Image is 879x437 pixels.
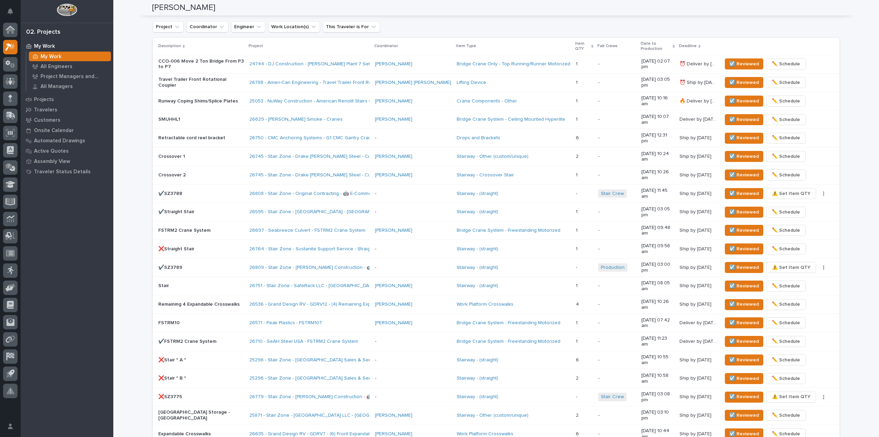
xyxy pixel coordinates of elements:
a: Work Platform Crosswalks [457,302,513,307]
tr: Retractable cord reel bracket26750 - CMC Anchoring Systems - G1 CMC Gantry Cranes -Drops and Brac... [153,129,840,148]
span: ✏️ Schedule [772,78,800,87]
button: ✏️ Schedule [766,114,806,125]
p: - [598,283,636,289]
p: SMUHHL1 [158,117,244,122]
a: Active Quotes [21,146,113,156]
span: ☑️ Reviewed [729,78,759,87]
span: ☑️ Reviewed [729,60,759,68]
tr: ✔️FSTRM2 Crane System26710 - SeAH Steel USA - FSTRM2 Crane System -Bridge Crane System - Freestan... [153,332,840,351]
p: Ship by [DATE] [680,171,713,178]
span: ✏️ Schedule [772,171,800,179]
button: ☑️ Reviewed [725,299,763,310]
p: 6 [576,134,580,141]
span: ✏️ Schedule [772,337,800,346]
p: - [598,154,636,160]
span: ☑️ Reviewed [729,319,759,327]
span: ✏️ Schedule [772,319,800,327]
a: Assembly View [21,156,113,166]
p: ⏰ Deliver by [DATE] [680,60,718,67]
span: ☑️ Reviewed [729,97,759,105]
a: [PERSON_NAME] [375,413,412,418]
a: 26788 - Ameri-Can Engineering - Travel Trailer Front Rotational Coupler [249,80,407,86]
button: Notifications [3,4,18,19]
button: ☑️ Reviewed [725,133,763,144]
p: - [375,394,451,400]
p: - [598,246,636,252]
p: Deliver by [DATE] [680,115,718,122]
p: Ship by [DATE] [680,189,713,197]
button: ☑️ Reviewed [725,151,763,162]
p: - [576,189,579,197]
button: ⚠️ Set Item QTY [766,188,816,199]
span: ✏️ Schedule [772,411,800,419]
tr: Crossover 226745 - Stair Zone - Drake [PERSON_NAME] Steel - Custom Crossovers [PERSON_NAME] Stair... [153,166,840,184]
p: Active Quotes [34,148,69,154]
a: 26745 - Stair Zone - Drake [PERSON_NAME] Steel - Custom Crossovers [249,172,409,178]
button: ✏️ Schedule [766,58,806,69]
p: - [375,209,451,215]
a: Stairway - (straight) [457,375,498,381]
p: 1 [576,78,579,86]
button: ☑️ Reviewed [725,96,763,107]
p: 1 [576,245,579,252]
tr: Travel Trailer Front Rotational Coupler26788 - Ameri-Can Engineering - Travel Trailer Front Rotat... [153,73,840,92]
button: ☑️ Reviewed [725,262,763,273]
tr: ❌Stair " A "25296 - Stair Zone - [GEOGRAPHIC_DATA] Sales & Service - [GEOGRAPHIC_DATA] Fire Train... [153,351,840,369]
p: Crossover 1 [158,154,244,160]
button: ✏️ Schedule [766,170,806,181]
p: Ship by [DATE] [680,393,713,400]
p: - [598,61,636,67]
button: This Traveler is For [323,21,380,32]
button: ☑️ Reviewed [725,114,763,125]
a: Onsite Calendar [21,125,113,135]
p: [DATE] 03:10 pm [641,409,674,421]
a: 26751 - Stair Zone - SafeRack LLC - [GEOGRAPHIC_DATA] [249,283,376,289]
tr: ❌SZ377526779 - Stair Zone - [PERSON_NAME] Construction - 🤖 E-Commerce Stair Order -Stairway - (st... [153,388,840,406]
button: Project [153,21,184,32]
p: - [598,98,636,104]
p: 1 [576,115,579,122]
button: ✏️ Schedule [766,373,806,384]
a: [PERSON_NAME] [375,154,412,160]
tr: ❌Stair " B "25296 - Stair Zone - [GEOGRAPHIC_DATA] Sales & Service - [GEOGRAPHIC_DATA] Fire Train... [153,369,840,388]
p: CCO-006 Move 2 Ton Bridge From P3 to P7 [158,58,244,70]
p: - [598,339,636,345]
span: ☑️ Reviewed [729,356,759,364]
a: 25296 - Stair Zone - [GEOGRAPHIC_DATA] Sales & Service - [GEOGRAPHIC_DATA] Fire Training Cent [249,375,471,381]
p: Ship by [DATE] [680,263,713,271]
span: ✏️ Schedule [772,282,800,290]
p: 6 [576,356,580,363]
a: Stairway - Crossover Stair [457,172,514,178]
button: Engineer [231,21,265,32]
p: - [598,302,636,307]
p: 1 [576,97,579,104]
tr: CCO-006 Move 2 Ton Bridge From P3 to P724744 - DJ Construction - [PERSON_NAME] Plant 7 Setup [PER... [153,55,840,74]
p: ✔️SZ3788 [158,191,244,197]
a: 26710 - SeAH Steel USA - FSTRM2 Crane System [249,339,358,345]
button: ✏️ Schedule [766,77,806,88]
button: ☑️ Reviewed [725,207,763,218]
a: 25871 - Stair Zone - [GEOGRAPHIC_DATA] LLC - [GEOGRAPHIC_DATA] Storage - [GEOGRAPHIC_DATA] [249,413,473,418]
a: Stairway - (straight) [457,394,498,400]
p: My Work [34,43,55,50]
p: ❌Stair " B " [158,375,244,381]
p: - [598,80,636,86]
button: ✏️ Schedule [766,281,806,292]
a: 26571 - Peak Plastics - FSTRM10T [249,320,322,326]
span: ☑️ Reviewed [729,189,759,198]
p: - [576,393,579,400]
p: - [375,375,451,381]
span: ☑️ Reviewed [729,226,759,234]
p: FSTRM2 Crane System [158,228,244,233]
a: 26629 - [PERSON_NAME] Smoke - Cranes [249,117,343,122]
p: 1 [576,208,579,215]
a: Crane Components - Other [457,98,517,104]
div: Notifications [9,8,18,19]
p: [DATE] 11:45 am [641,188,674,199]
a: Bridge Crane System - Freestanding Motorized [457,228,560,233]
tr: SMUHHL126629 - [PERSON_NAME] Smoke - Cranes [PERSON_NAME] Bridge Crane System - Ceiling Mounted H... [153,110,840,129]
a: 26809 - Stair Zone - [PERSON_NAME] Construction - 🤖 E-Commerce Stair Order [249,265,428,271]
a: 25296 - Stair Zone - [GEOGRAPHIC_DATA] Sales & Service - [GEOGRAPHIC_DATA] Fire Training Cent [249,357,471,363]
span: ✏️ Schedule [772,356,800,364]
p: [DATE] 03:00 pm [641,262,674,273]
